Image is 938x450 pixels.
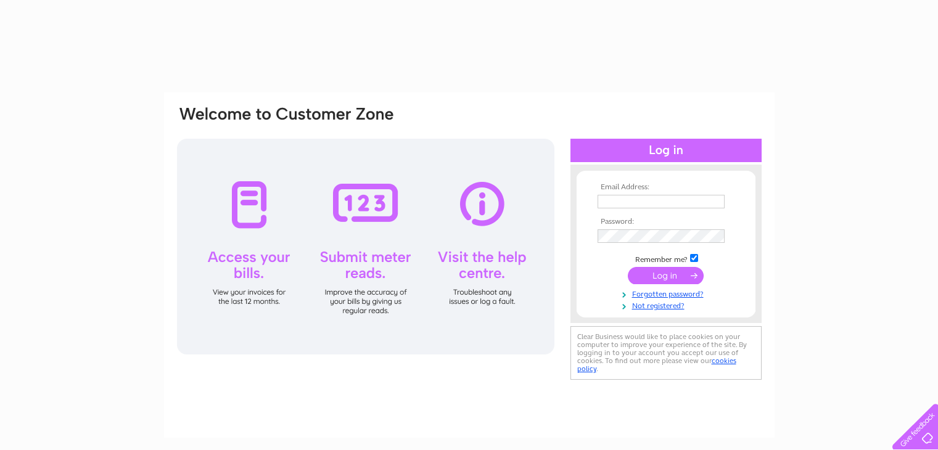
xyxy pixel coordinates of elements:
a: Not registered? [598,299,738,311]
th: Password: [594,218,738,226]
a: cookies policy [577,356,736,373]
th: Email Address: [594,183,738,192]
div: Clear Business would like to place cookies on your computer to improve your experience of the sit... [570,326,762,380]
input: Submit [628,267,704,284]
td: Remember me? [594,252,738,264]
a: Forgotten password? [598,287,738,299]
